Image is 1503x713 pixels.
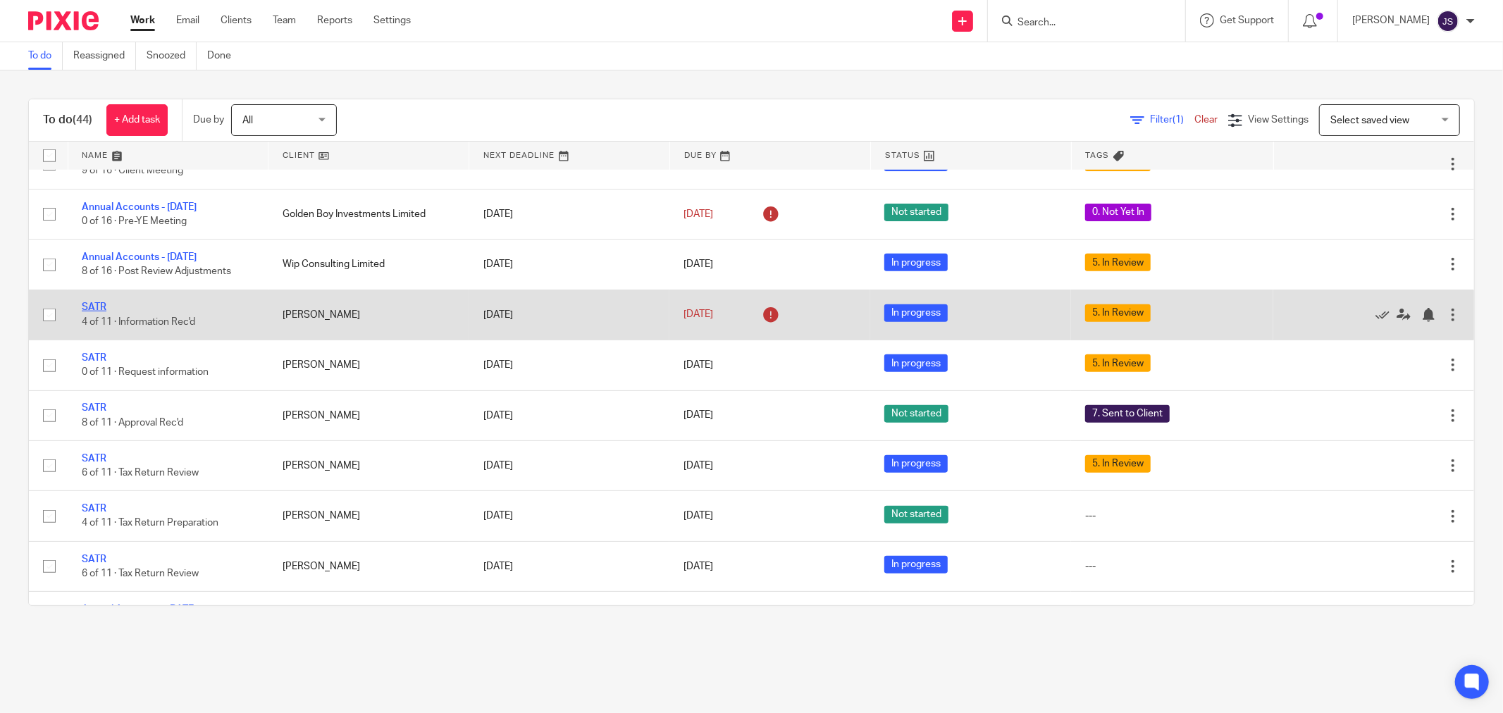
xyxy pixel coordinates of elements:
span: 8 of 11 · Approval Rec'd [82,418,183,428]
td: [DATE] [469,390,670,440]
td: [DATE] [469,491,670,541]
span: Get Support [1220,15,1274,25]
td: [PERSON_NAME] [268,491,469,541]
span: In progress [884,556,948,573]
input: Search [1016,17,1143,30]
span: 5. In Review [1085,254,1151,271]
span: 5. In Review [1085,304,1151,322]
img: svg%3E [1437,10,1459,32]
span: [DATE] [684,360,713,370]
a: Annual Accounts - [DATE] [82,604,197,614]
span: In progress [884,254,948,271]
span: [DATE] [684,512,713,521]
span: Not started [884,204,948,221]
a: Reports [317,13,352,27]
span: 6 of 11 · Tax Return Review [82,569,199,578]
div: --- [1085,509,1259,523]
span: 5. In Review [1085,354,1151,372]
img: Pixie [28,11,99,30]
a: + Add task [106,104,168,136]
td: [PERSON_NAME] [268,290,469,340]
h1: To do [43,113,92,128]
td: Wip Consulting Limited [268,240,469,290]
td: [PERSON_NAME] [268,390,469,440]
a: Clients [221,13,252,27]
span: 4 of 11 · Information Rec'd [82,317,195,327]
a: To do [28,42,63,70]
span: In progress [884,304,948,322]
span: Select saved view [1330,116,1409,125]
span: Not started [884,506,948,523]
td: [DATE] [469,240,670,290]
span: (44) [73,114,92,125]
a: SATR [82,554,106,564]
a: SATR [82,504,106,514]
span: View Settings [1248,115,1309,125]
span: Not started [884,405,948,423]
span: 0. Not Yet In [1085,204,1151,221]
td: [DATE] [469,189,670,239]
a: Work [130,13,155,27]
span: 7. Sent to Client [1085,405,1170,423]
span: [DATE] [684,562,713,571]
a: SATR [82,454,106,464]
td: Power House Rentals Ltd [268,592,469,642]
a: SATR [82,353,106,363]
td: [DATE] [469,340,670,390]
span: In progress [884,455,948,473]
div: --- [1085,559,1259,573]
a: Annual Accounts - [DATE] [82,252,197,262]
td: [DATE] [469,592,670,642]
td: Golden Boy Investments Limited [268,189,469,239]
span: In progress [884,354,948,372]
span: 6 of 11 · Tax Return Review [82,468,199,478]
span: [DATE] [684,259,713,269]
span: (1) [1173,115,1184,125]
a: Team [273,13,296,27]
span: [DATE] [684,209,713,219]
a: Mark as done [1375,308,1397,322]
span: 4 of 11 · Tax Return Preparation [82,519,218,528]
a: SATR [82,302,106,312]
span: [DATE] [684,310,713,320]
a: Annual Accounts - [DATE] [82,202,197,212]
a: Settings [373,13,411,27]
span: 0 of 16 · Pre-YE Meeting [82,216,187,226]
td: [DATE] [469,440,670,490]
a: Reassigned [73,42,136,70]
span: 9 of 16 · Client Meeting [82,166,183,176]
td: [PERSON_NAME] [268,440,469,490]
span: All [242,116,253,125]
span: [DATE] [684,461,713,471]
td: [PERSON_NAME] [268,340,469,390]
a: SATR [82,403,106,413]
p: [PERSON_NAME] [1352,13,1430,27]
span: 8 of 16 · Post Review Adjustments [82,267,231,277]
p: Due by [193,113,224,127]
span: 0 of 11 · Request information [82,367,209,377]
td: [PERSON_NAME] [268,541,469,591]
td: [DATE] [469,290,670,340]
span: [DATE] [684,411,713,421]
span: 5. In Review [1085,455,1151,473]
a: Snoozed [147,42,197,70]
a: Email [176,13,199,27]
td: [DATE] [469,541,670,591]
a: Clear [1194,115,1218,125]
a: Done [207,42,242,70]
span: Filter [1150,115,1194,125]
span: Tags [1086,151,1110,159]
